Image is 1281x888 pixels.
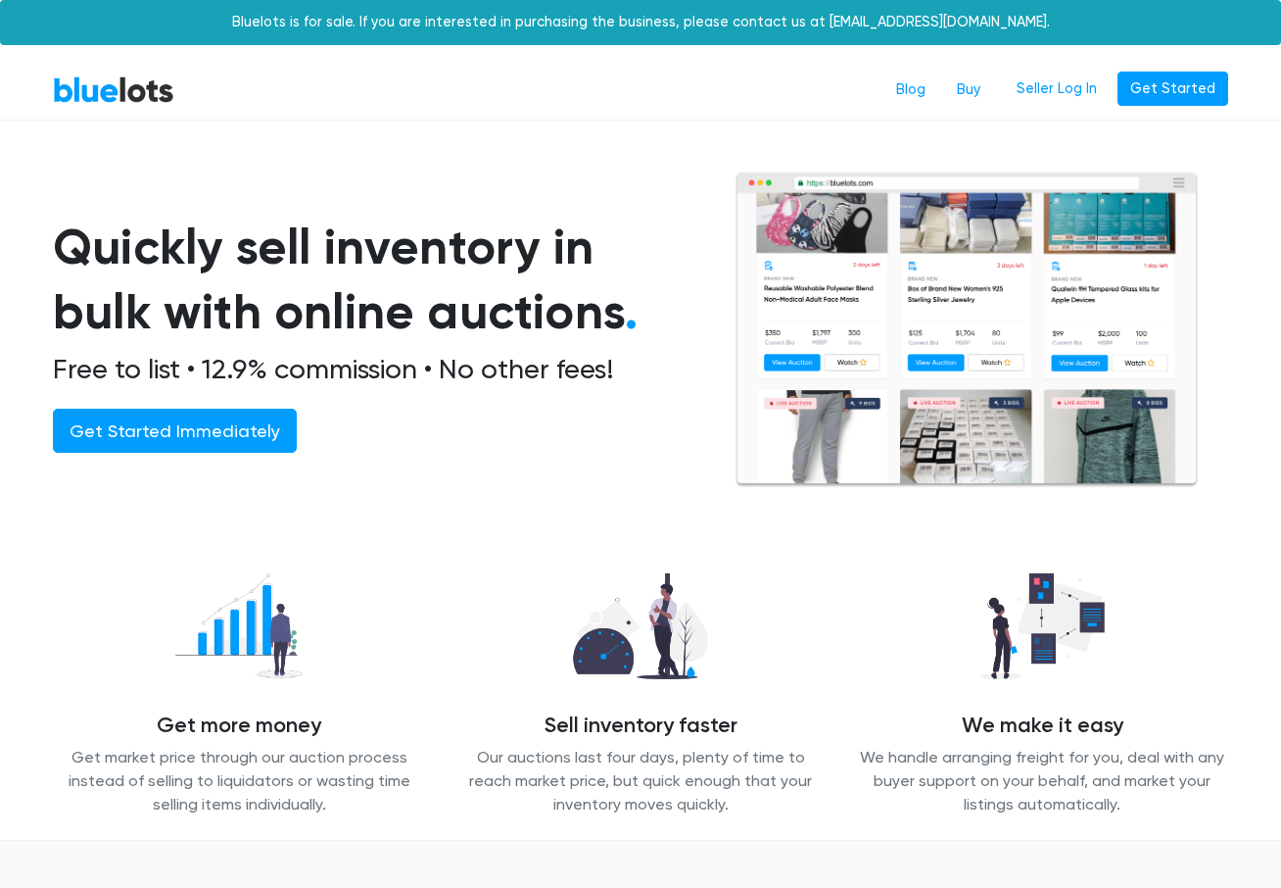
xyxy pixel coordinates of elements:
[53,714,425,739] h4: Get more money
[625,282,638,341] span: .
[53,353,688,386] h2: Free to list • 12.9% commission • No other fees!
[53,746,425,816] p: Get market price through our auction process instead of selling to liquidators or wasting time se...
[856,714,1228,739] h4: We make it easy
[941,72,996,109] a: Buy
[557,563,725,690] img: sell_faster-bd2504629311caa3513348c509a54ef7601065d855a39eafb26c6393f8aa8a46.png
[1117,72,1228,107] a: Get Started
[964,563,1120,690] img: we_manage-77d26b14627abc54d025a00e9d5ddefd645ea4957b3cc0d2b85b0966dac19dae.png
[53,215,688,345] h1: Quickly sell inventory in bulk with online auctions
[856,746,1228,816] p: We handle arranging freight for you, deal with any buyer support on your behalf, and market your ...
[454,714,827,739] h4: Sell inventory faster
[880,72,941,109] a: Blog
[735,172,1199,488] img: browserlots-effe8949e13f0ae0d7b59c7c387d2f9fb811154c3999f57e71a08a1b8b46c466.png
[159,563,319,690] img: recover_more-49f15717009a7689fa30a53869d6e2571c06f7df1acb54a68b0676dd95821868.png
[1004,72,1110,107] a: Seller Log In
[53,75,174,104] a: BlueLots
[53,409,297,453] a: Get Started Immediately
[454,746,827,816] p: Our auctions last four days, plenty of time to reach market price, but quick enough that your inv...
